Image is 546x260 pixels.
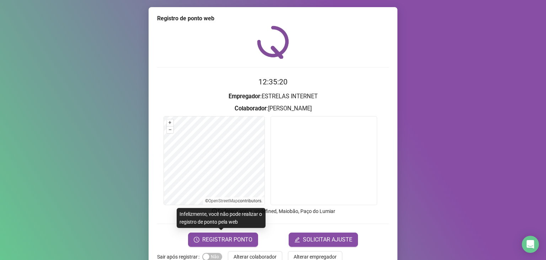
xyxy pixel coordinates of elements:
span: REGISTRAR PONTO [202,235,252,244]
time: 12:35:20 [258,78,288,86]
button: editSOLICITAR AJUSTE [289,233,358,247]
img: QRPoint [257,26,289,59]
strong: Colaborador [235,105,267,112]
div: Infelizmente, você não pode realizar o registro de ponto pela web [177,208,266,228]
p: Endereço aprox. : undefined, Maiobão, Paço do Lumiar [157,207,389,215]
button: REGISTRAR PONTO [188,233,258,247]
div: Open Intercom Messenger [522,236,539,253]
h3: : [PERSON_NAME] [157,104,389,113]
strong: Empregador [229,93,260,100]
span: clock-circle [194,237,199,243]
h3: : ESTRELAS INTERNET [157,92,389,101]
span: SOLICITAR AJUSTE [303,235,352,244]
button: + [167,119,173,126]
button: – [167,126,173,133]
li: © contributors. [205,198,262,203]
span: edit [294,237,300,243]
a: OpenStreetMap [208,198,238,203]
div: Registro de ponto web [157,14,389,23]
